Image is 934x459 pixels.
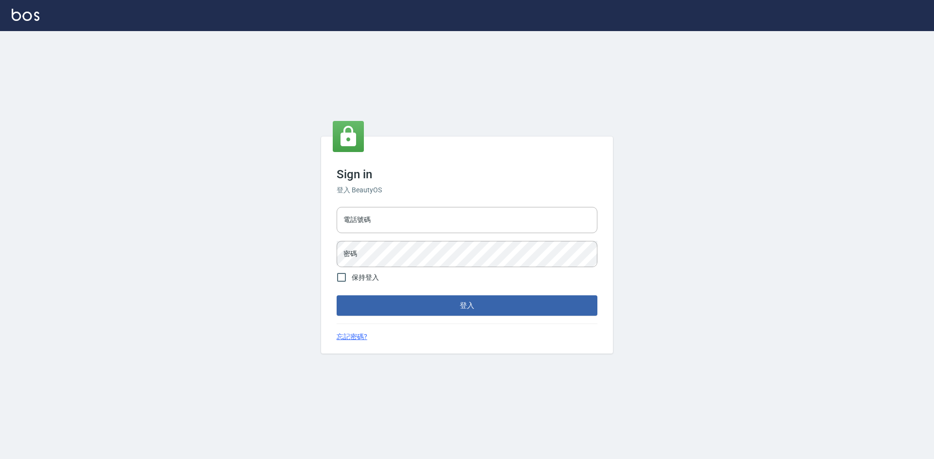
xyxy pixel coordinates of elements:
a: 忘記密碼? [337,332,367,342]
h3: Sign in [337,168,597,181]
span: 保持登入 [352,272,379,283]
button: 登入 [337,295,597,316]
h6: 登入 BeautyOS [337,185,597,195]
img: Logo [12,9,39,21]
